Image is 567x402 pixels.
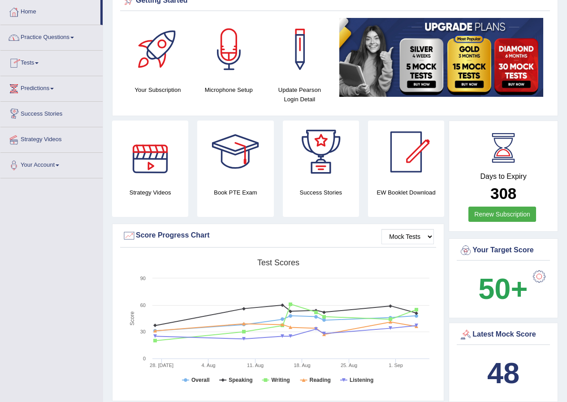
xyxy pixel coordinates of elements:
h4: Success Stories [283,188,359,197]
h4: Book PTE Exam [197,188,273,197]
a: Predictions [0,76,103,99]
text: 60 [140,303,146,308]
text: 0 [143,356,146,361]
tspan: Score [129,311,135,326]
tspan: Writing [271,377,290,383]
tspan: 25. Aug [341,363,357,368]
tspan: 1. Sep [389,363,403,368]
h4: EW Booklet Download [368,188,444,197]
a: Success Stories [0,102,103,124]
h4: Update Pearson Login Detail [268,85,330,104]
b: 48 [487,357,519,389]
tspan: Speaking [229,377,252,383]
tspan: 11. Aug [247,363,264,368]
text: 90 [140,276,146,281]
div: Latest Mock Score [459,328,548,341]
text: 30 [140,329,146,334]
img: small5.jpg [339,18,543,97]
h4: Strategy Videos [112,188,188,197]
tspan: 4. Aug [201,363,215,368]
tspan: Listening [350,377,373,383]
h4: Microphone Setup [198,85,260,95]
tspan: Reading [310,377,331,383]
a: Renew Subscription [468,207,536,222]
a: Tests [0,51,103,73]
tspan: 18. Aug [294,363,310,368]
a: Practice Questions [0,25,103,48]
tspan: 28. [DATE] [150,363,173,368]
h4: Your Subscription [127,85,189,95]
b: 308 [490,185,516,202]
tspan: Overall [191,377,210,383]
tspan: Test scores [257,258,299,267]
h4: Days to Expiry [459,173,548,181]
a: Strategy Videos [0,127,103,150]
div: Your Target Score [459,244,548,257]
div: Score Progress Chart [122,229,434,242]
a: Your Account [0,153,103,175]
b: 50+ [478,272,528,305]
